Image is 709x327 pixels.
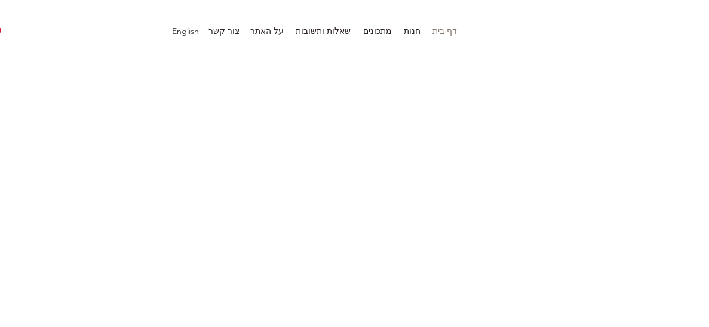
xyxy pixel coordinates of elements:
nav: אתר [152,22,463,40]
a: צור קשר [205,22,245,40]
a: דף בית [426,22,463,40]
a: על האתר [245,22,290,40]
a: מתכונים [357,22,398,40]
a: שאלות ותשובות [290,22,357,40]
p: על האתר [244,22,290,40]
a: English [166,22,205,40]
p: צור קשר [202,22,245,40]
a: חנות [398,22,426,40]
